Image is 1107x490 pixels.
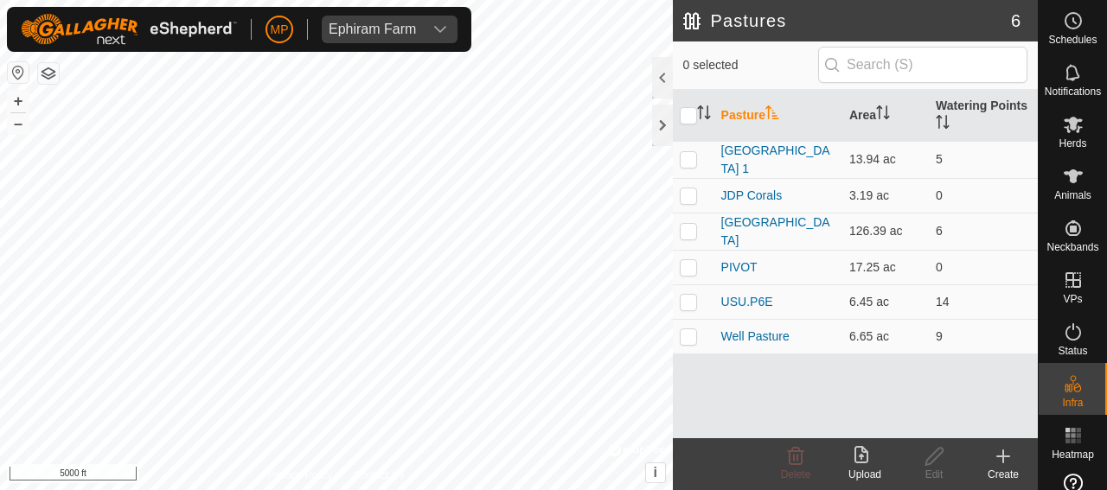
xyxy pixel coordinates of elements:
[683,10,1011,31] h2: Pastures
[876,108,890,122] p-sorticon: Activate to sort
[721,260,758,274] a: PIVOT
[721,215,830,247] a: [GEOGRAPHIC_DATA]
[936,118,950,131] p-sorticon: Activate to sort
[329,22,416,36] div: Ephiram Farm
[721,329,790,343] a: Well Pasture
[721,188,783,202] a: JDP Corals
[842,319,929,353] td: 6.65 ac
[423,16,458,43] div: dropdown trigger
[1062,398,1083,408] span: Infra
[842,178,929,213] td: 3.19 ac
[842,250,929,284] td: 17.25 ac
[765,108,779,122] p-sorticon: Activate to sort
[653,465,656,480] span: i
[842,141,929,178] td: 13.94 ac
[271,21,289,39] span: MP
[818,47,1027,83] input: Search (S)
[1054,190,1091,200] span: Animals
[353,468,404,483] a: Contact Us
[929,141,1038,178] td: 5
[683,56,818,74] span: 0 selected
[1052,449,1094,460] span: Heatmap
[8,113,29,134] button: –
[929,178,1038,213] td: 0
[1011,8,1021,34] span: 6
[969,467,1038,482] div: Create
[697,108,711,122] p-sorticon: Activate to sort
[929,213,1038,250] td: 6
[646,463,665,482] button: i
[1058,346,1087,356] span: Status
[8,62,29,83] button: Reset Map
[721,143,830,175] a: [GEOGRAPHIC_DATA] 1
[842,284,929,319] td: 6.45 ac
[899,467,969,482] div: Edit
[8,91,29,111] button: +
[929,90,1038,142] th: Watering Points
[721,295,773,309] a: USU.P6E
[929,284,1038,319] td: 14
[830,467,899,482] div: Upload
[21,14,237,45] img: Gallagher Logo
[38,63,59,84] button: Map Layers
[842,90,929,142] th: Area
[268,468,333,483] a: Privacy Policy
[1046,242,1098,252] span: Neckbands
[1063,294,1082,304] span: VPs
[1048,35,1097,45] span: Schedules
[842,213,929,250] td: 126.39 ac
[1045,86,1101,97] span: Notifications
[929,250,1038,284] td: 0
[929,319,1038,353] td: 9
[714,90,842,142] th: Pasture
[781,468,811,480] span: Delete
[1059,138,1086,149] span: Herds
[322,16,423,43] span: Ephiram Farm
